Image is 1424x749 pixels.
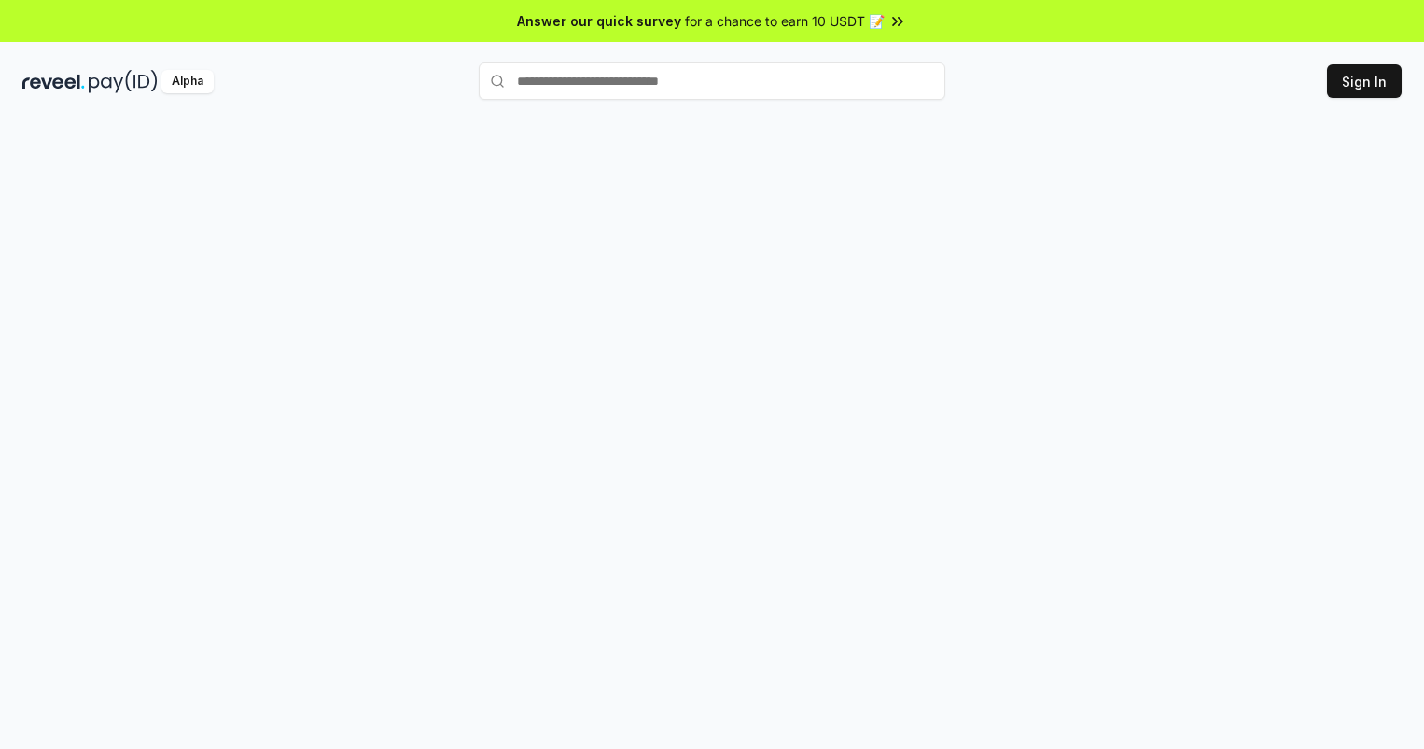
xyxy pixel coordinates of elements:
img: reveel_dark [22,70,85,93]
span: for a chance to earn 10 USDT 📝 [685,11,885,31]
div: Alpha [161,70,214,93]
button: Sign In [1327,64,1402,98]
span: Answer our quick survey [517,11,681,31]
img: pay_id [89,70,158,93]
